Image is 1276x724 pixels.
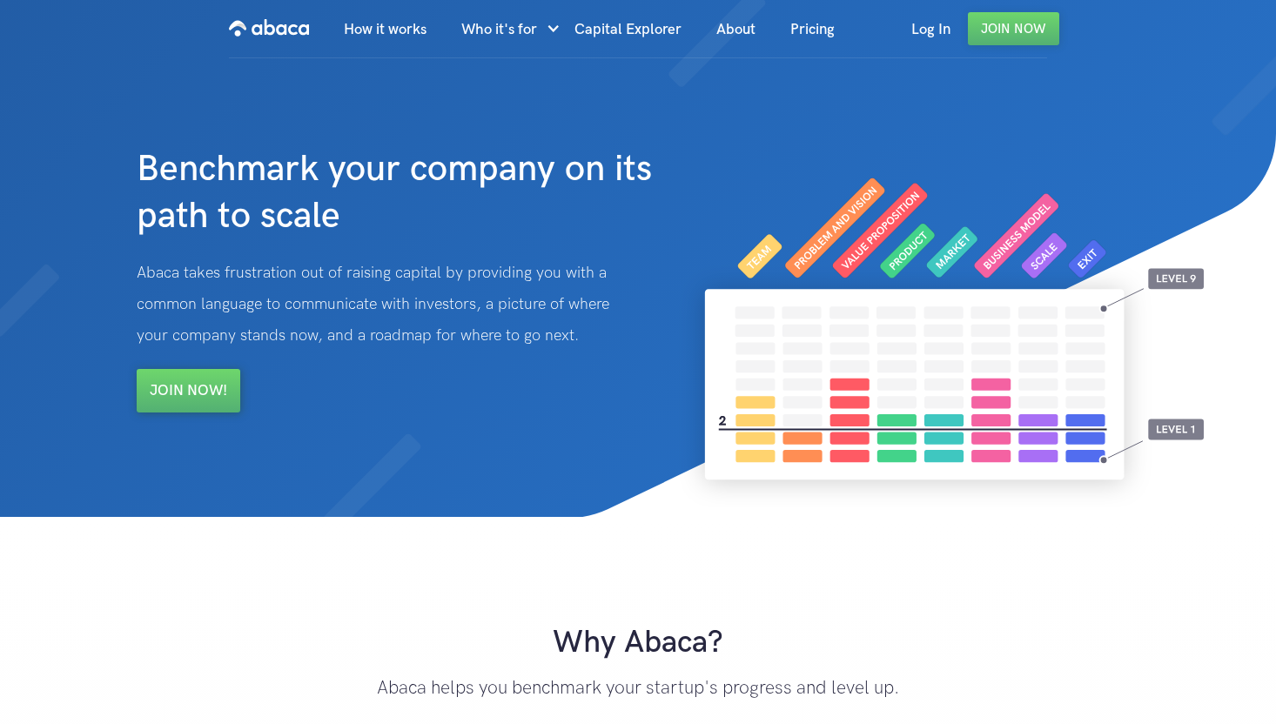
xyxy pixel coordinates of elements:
a: Join Now [968,12,1059,45]
a: Join Now! [137,369,240,412]
img: Abaca logo [229,14,309,42]
strong: Benchmark your company on its path to scale [137,147,652,238]
p: Abaca takes frustration out of raising capital by providing you with a common language to communi... [137,258,653,352]
strong: Why Abaca? [553,624,723,661]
